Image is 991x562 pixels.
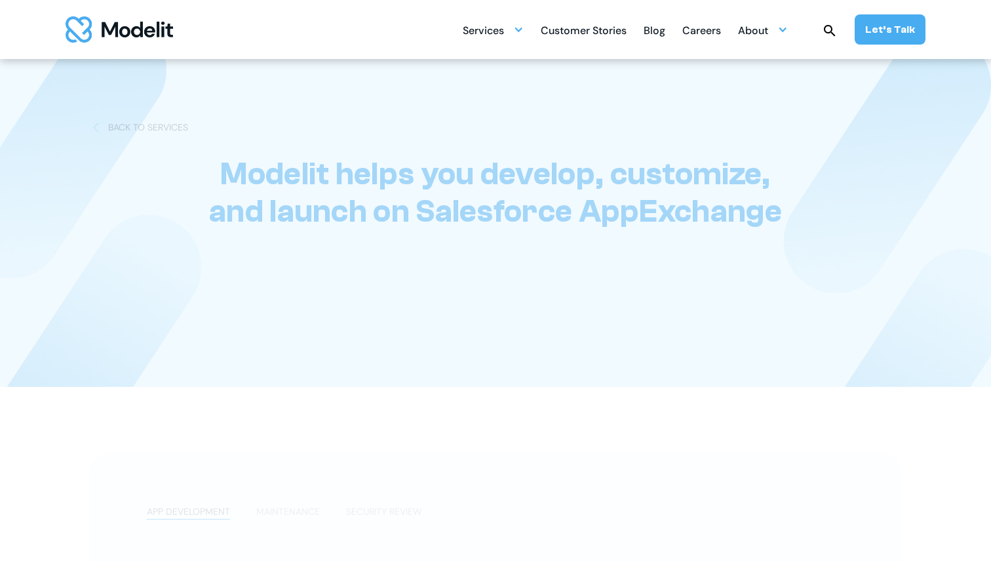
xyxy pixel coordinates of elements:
div: About [738,17,788,43]
a: Careers [682,17,721,43]
div: SECURITY REVIEW [346,505,422,519]
div: BACK TO SERVICES [108,121,188,134]
a: Blog [644,17,665,43]
a: Let’s Talk [855,14,925,45]
img: modelit logo [66,16,173,43]
div: Customer Stories [541,19,627,45]
div: MAINTENANCE [256,505,320,519]
div: Careers [682,19,721,45]
a: Customer Stories [541,17,627,43]
div: Services [463,19,504,45]
a: BACK TO SERVICES [89,121,188,134]
a: home [66,16,173,43]
h1: Modelit helps you develop, customize, and launch on Salesforce AppExchange [191,155,800,230]
div: Let’s Talk [865,22,915,37]
div: Services [463,17,524,43]
div: About [738,19,768,45]
div: Blog [644,19,665,45]
div: APP DEVELOPMENT [147,505,230,519]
